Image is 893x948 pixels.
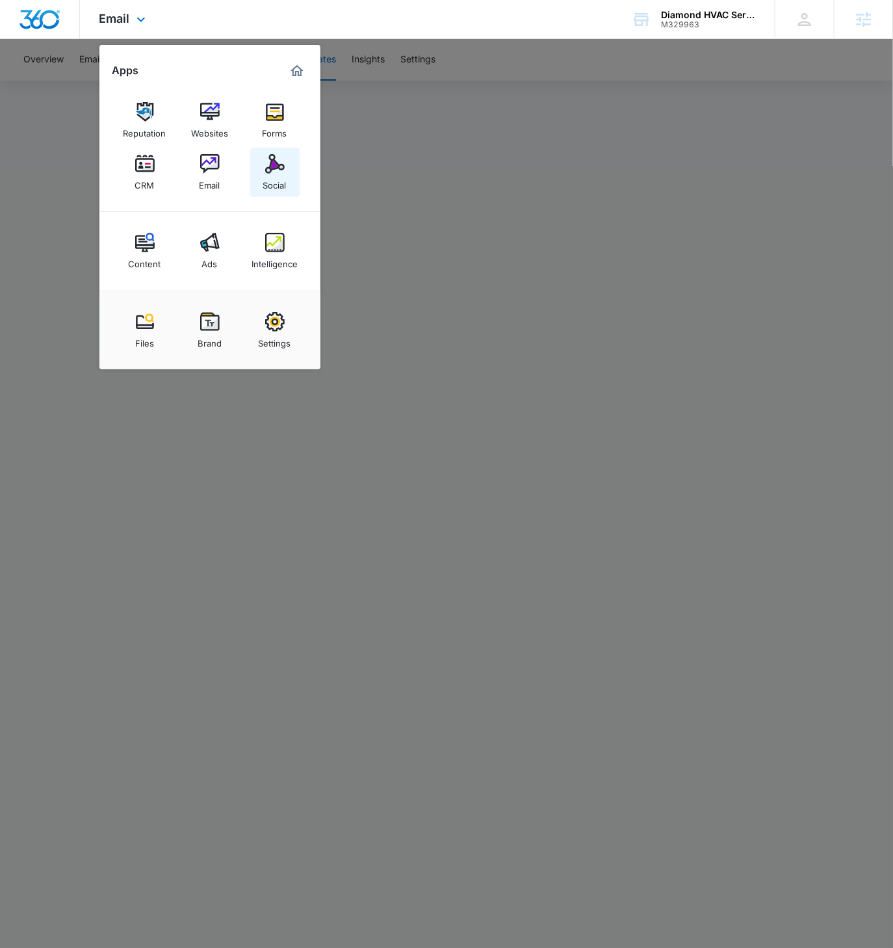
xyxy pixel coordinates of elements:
div: account id [661,20,756,29]
a: Reputation [120,96,170,145]
h2: Apps [112,64,139,77]
a: Forms [250,96,300,145]
div: account name [661,10,756,20]
a: Ads [185,226,235,276]
div: Forms [263,122,287,138]
div: Brand [198,332,222,349]
div: Reputation [123,122,166,138]
div: CRM [135,174,155,191]
a: Social [250,148,300,197]
a: Email [185,148,235,197]
div: Settings [259,332,291,349]
a: CRM [120,148,170,197]
div: Files [135,332,154,349]
a: Intelligence [250,226,300,276]
div: Email [200,174,220,191]
a: Brand [185,306,235,355]
a: Settings [250,306,300,355]
a: Files [120,306,170,355]
a: Websites [185,96,235,145]
a: Content [120,226,170,276]
a: Marketing 360® Dashboard [287,60,307,81]
div: Content [129,252,161,269]
div: Websites [191,122,228,138]
div: Ads [202,252,218,269]
div: Social [263,174,287,191]
div: Intelligence [252,252,298,269]
span: Email [99,12,130,25]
